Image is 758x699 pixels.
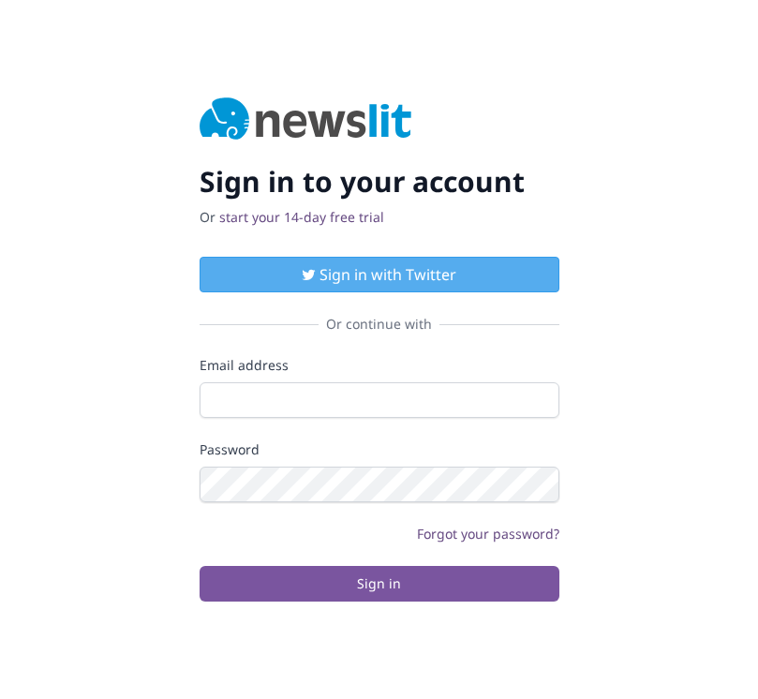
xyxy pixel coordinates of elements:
[200,165,559,199] h2: Sign in to your account
[200,208,559,227] p: Or
[200,356,559,375] label: Email address
[219,208,384,226] a: start your 14-day free trial
[319,315,439,334] span: Or continue with
[200,440,559,459] label: Password
[200,566,559,602] button: Sign in
[200,97,412,142] img: Newslit
[200,257,559,292] button: Sign in with Twitter
[417,525,559,543] a: Forgot your password?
